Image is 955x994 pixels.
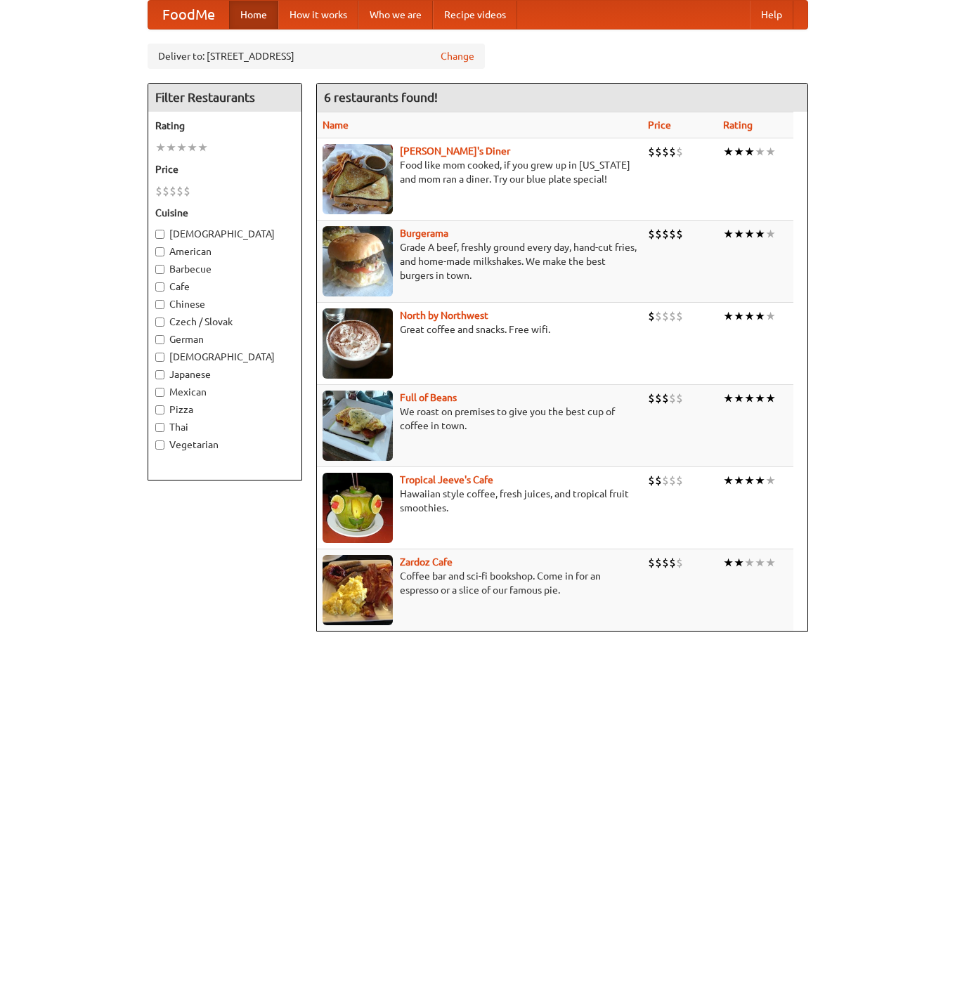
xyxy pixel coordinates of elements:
[662,555,669,570] li: $
[676,473,683,488] li: $
[744,555,755,570] li: ★
[155,315,294,329] label: Czech / Slovak
[155,370,164,379] input: Japanese
[669,555,676,570] li: $
[155,438,294,452] label: Vegetarian
[176,183,183,199] li: $
[323,322,637,336] p: Great coffee and snacks. Free wifi.
[723,391,734,406] li: ★
[155,227,294,241] label: [DEMOGRAPHIC_DATA]
[323,226,393,296] img: burgerama.jpg
[669,391,676,406] li: $
[662,391,669,406] li: $
[676,226,683,242] li: $
[676,391,683,406] li: $
[278,1,358,29] a: How it works
[744,226,755,242] li: ★
[187,140,197,155] li: ★
[655,555,662,570] li: $
[323,405,637,433] p: We roast on premises to give you the best cup of coffee in town.
[183,183,190,199] li: $
[155,388,164,397] input: Mexican
[323,308,393,379] img: north.jpg
[662,473,669,488] li: $
[148,1,229,29] a: FoodMe
[734,391,744,406] li: ★
[323,119,349,131] a: Name
[148,84,301,112] h4: Filter Restaurants
[155,440,164,450] input: Vegetarian
[755,473,765,488] li: ★
[229,1,278,29] a: Home
[155,405,164,414] input: Pizza
[155,335,164,344] input: German
[400,145,510,157] a: [PERSON_NAME]'s Diner
[155,265,164,274] input: Barbecue
[323,473,393,543] img: jeeves.jpg
[676,144,683,159] li: $
[734,144,744,159] li: ★
[323,240,637,282] p: Grade A beef, freshly ground every day, hand-cut fries, and home-made milkshakes. We make the bes...
[676,555,683,570] li: $
[162,183,169,199] li: $
[744,391,755,406] li: ★
[755,144,765,159] li: ★
[648,119,671,131] a: Price
[169,183,176,199] li: $
[655,226,662,242] li: $
[155,262,294,276] label: Barbecue
[723,226,734,242] li: ★
[655,308,662,324] li: $
[734,555,744,570] li: ★
[441,49,474,63] a: Change
[155,300,164,309] input: Chinese
[723,119,753,131] a: Rating
[155,247,164,256] input: American
[155,350,294,364] label: [DEMOGRAPHIC_DATA]
[723,555,734,570] li: ★
[755,555,765,570] li: ★
[155,206,294,220] h5: Cuisine
[400,392,457,403] a: Full of Beans
[655,144,662,159] li: $
[155,318,164,327] input: Czech / Slovak
[155,183,162,199] li: $
[155,353,164,362] input: [DEMOGRAPHIC_DATA]
[155,140,166,155] li: ★
[155,332,294,346] label: German
[662,144,669,159] li: $
[669,226,676,242] li: $
[155,162,294,176] h5: Price
[400,310,488,321] b: North by Northwest
[155,385,294,399] label: Mexican
[648,391,655,406] li: $
[648,473,655,488] li: $
[155,367,294,381] label: Japanese
[669,144,676,159] li: $
[400,228,448,239] a: Burgerama
[155,297,294,311] label: Chinese
[176,140,187,155] li: ★
[765,308,776,324] li: ★
[155,403,294,417] label: Pizza
[765,226,776,242] li: ★
[155,282,164,292] input: Cafe
[734,308,744,324] li: ★
[755,226,765,242] li: ★
[155,420,294,434] label: Thai
[323,391,393,461] img: beans.jpg
[765,473,776,488] li: ★
[755,391,765,406] li: ★
[400,474,493,485] a: Tropical Jeeve's Cafe
[755,308,765,324] li: ★
[648,555,655,570] li: $
[723,473,734,488] li: ★
[323,555,393,625] img: zardoz.jpg
[723,308,734,324] li: ★
[744,308,755,324] li: ★
[166,140,176,155] li: ★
